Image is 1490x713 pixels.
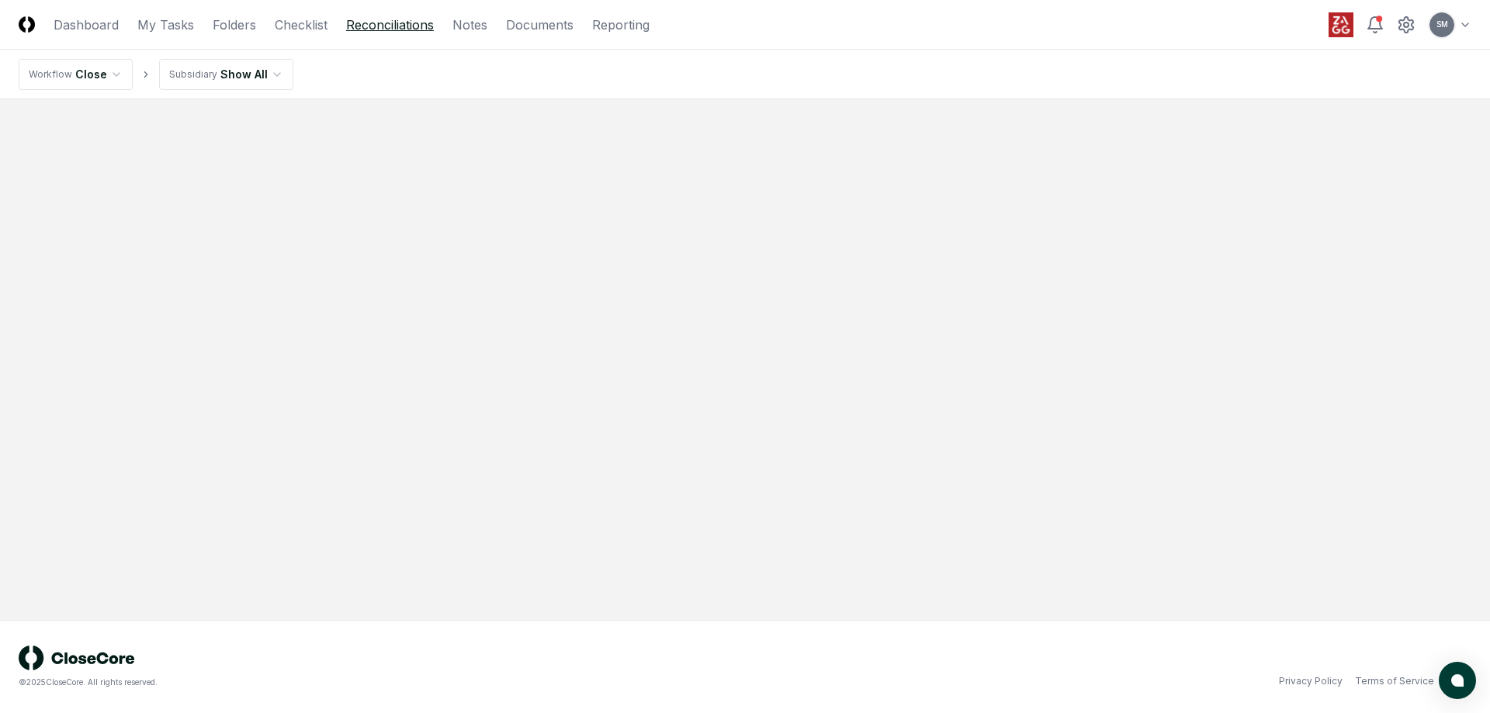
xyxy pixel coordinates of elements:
[19,646,135,670] img: logo
[1428,11,1456,39] button: SM
[1355,674,1434,688] a: Terms of Service
[19,59,293,90] nav: breadcrumb
[275,16,327,34] a: Checklist
[169,67,217,81] div: Subsidiary
[19,677,745,688] div: © 2025 CloseCore. All rights reserved.
[452,16,487,34] a: Notes
[29,67,72,81] div: Workflow
[137,16,194,34] a: My Tasks
[1436,19,1448,30] span: SM
[54,16,119,34] a: Dashboard
[19,16,35,33] img: Logo
[1329,12,1353,37] img: ZAGG logo
[506,16,573,34] a: Documents
[1279,674,1343,688] a: Privacy Policy
[592,16,650,34] a: Reporting
[213,16,256,34] a: Folders
[346,16,434,34] a: Reconciliations
[1439,662,1476,699] button: atlas-launcher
